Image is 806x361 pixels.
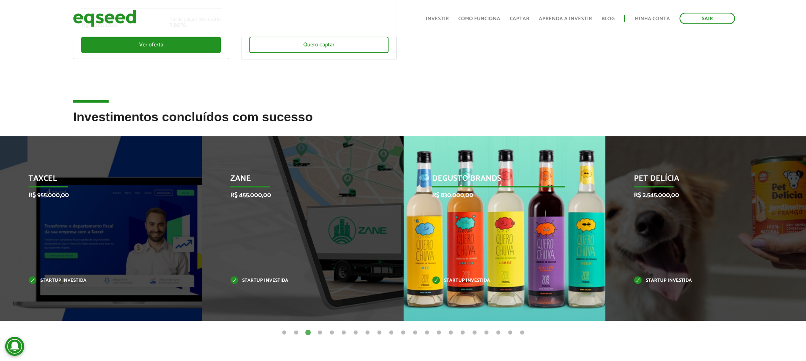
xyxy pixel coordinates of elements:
p: R$ 955.000,00 [29,191,161,199]
button: 16 of 21 [459,329,467,337]
a: Minha conta [635,16,670,21]
button: 3 of 21 [304,329,312,337]
button: 18 of 21 [482,329,490,337]
button: 11 of 21 [399,329,407,337]
button: 13 of 21 [423,329,431,337]
a: Sair [680,13,735,24]
button: 17 of 21 [471,329,479,337]
p: Taxcel [29,174,161,187]
button: 10 of 21 [387,329,395,337]
button: 4 of 21 [316,329,324,337]
div: Ver oferta [81,36,221,53]
h2: Investimentos concluídos com sucesso [73,110,733,136]
button: 2 of 21 [292,329,300,337]
button: 19 of 21 [494,329,502,337]
button: 12 of 21 [411,329,419,337]
button: 9 of 21 [375,329,383,337]
button: 14 of 21 [435,329,443,337]
button: 5 of 21 [328,329,336,337]
button: 8 of 21 [364,329,371,337]
button: 6 of 21 [340,329,348,337]
a: Como funciona [458,16,500,21]
p: R$ 455.000,00 [230,191,363,199]
button: 15 of 21 [447,329,455,337]
button: 21 of 21 [518,329,526,337]
p: Pet Delícia [634,174,767,187]
p: Startup investida [432,279,565,283]
p: Startup investida [29,279,161,283]
a: Aprenda a investir [539,16,592,21]
button: 20 of 21 [506,329,514,337]
button: 7 of 21 [352,329,360,337]
p: R$ 2.545.000,00 [634,191,767,199]
p: Zane [230,174,363,187]
button: 1 of 21 [280,329,288,337]
a: Investir [426,16,449,21]
a: Blog [601,16,615,21]
img: EqSeed [73,8,136,29]
p: Degusto Brands [432,174,565,187]
p: Startup investida [230,279,363,283]
a: Captar [510,16,529,21]
div: Quero captar [249,36,389,53]
p: Startup investida [634,279,767,283]
p: R$ 830.000,00 [432,191,565,199]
